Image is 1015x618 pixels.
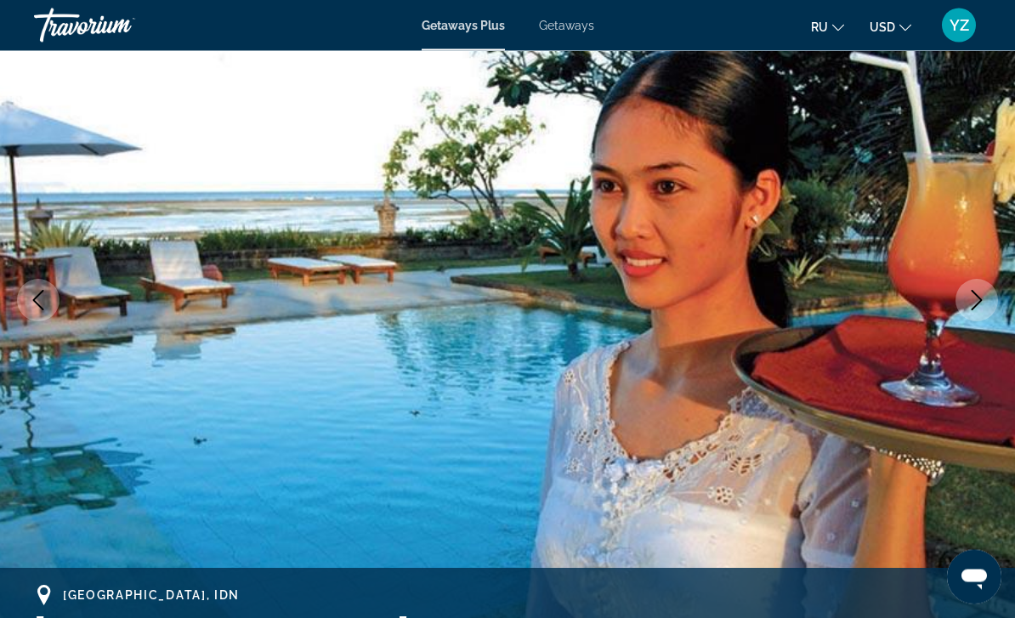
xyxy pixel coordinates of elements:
[955,280,998,322] button: Next image
[937,8,981,43] button: User Menu
[63,589,240,603] span: [GEOGRAPHIC_DATA], IDN
[870,14,911,39] button: Change currency
[539,19,594,32] a: Getaways
[811,20,828,34] span: ru
[811,14,844,39] button: Change language
[947,550,1001,604] iframe: Кнопка запуска окна обмена сообщениями
[34,3,204,48] a: Travorium
[17,280,60,322] button: Previous image
[422,19,505,32] a: Getaways Plus
[870,20,895,34] span: USD
[950,17,969,34] span: YZ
